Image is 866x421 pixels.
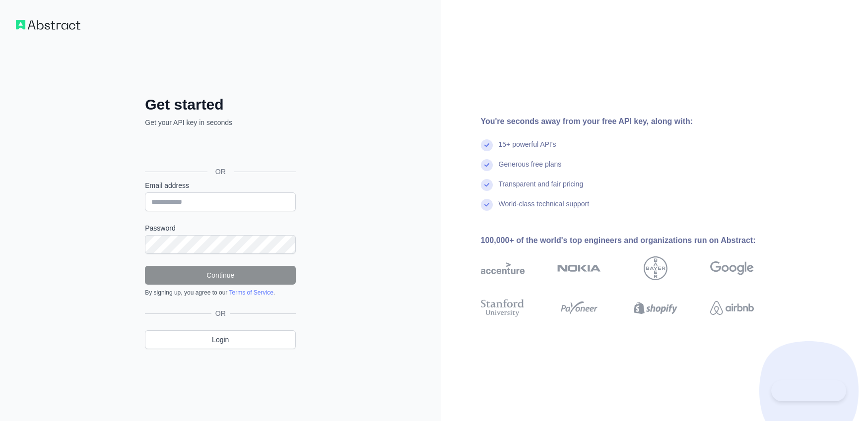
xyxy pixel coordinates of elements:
a: Login [145,330,296,349]
img: Workflow [16,20,80,30]
p: Get your API key in seconds [145,118,296,127]
img: stanford university [481,297,525,319]
img: check mark [481,159,493,171]
a: Terms of Service [229,289,273,296]
iframe: Toggle Customer Support [771,380,846,401]
div: You're seconds away from your free API key, along with: [481,116,786,127]
div: World-class technical support [499,199,590,219]
img: check mark [481,199,493,211]
img: google [710,256,754,280]
span: OR [211,308,230,318]
iframe: Sign in with Google Button [140,138,299,160]
div: Generous free plans [499,159,562,179]
img: check mark [481,139,493,151]
img: shopify [634,297,677,319]
div: By signing up, you agree to our . [145,289,296,297]
img: bayer [644,256,667,280]
img: nokia [557,256,601,280]
div: 15+ powerful API's [499,139,556,159]
h2: Get started [145,96,296,114]
img: accenture [481,256,525,280]
label: Password [145,223,296,233]
span: OR [207,167,234,177]
img: check mark [481,179,493,191]
button: Continue [145,266,296,285]
img: airbnb [710,297,754,319]
label: Email address [145,180,296,190]
img: payoneer [557,297,601,319]
div: Transparent and fair pricing [499,179,584,199]
div: 100,000+ of the world's top engineers and organizations run on Abstract: [481,235,786,246]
